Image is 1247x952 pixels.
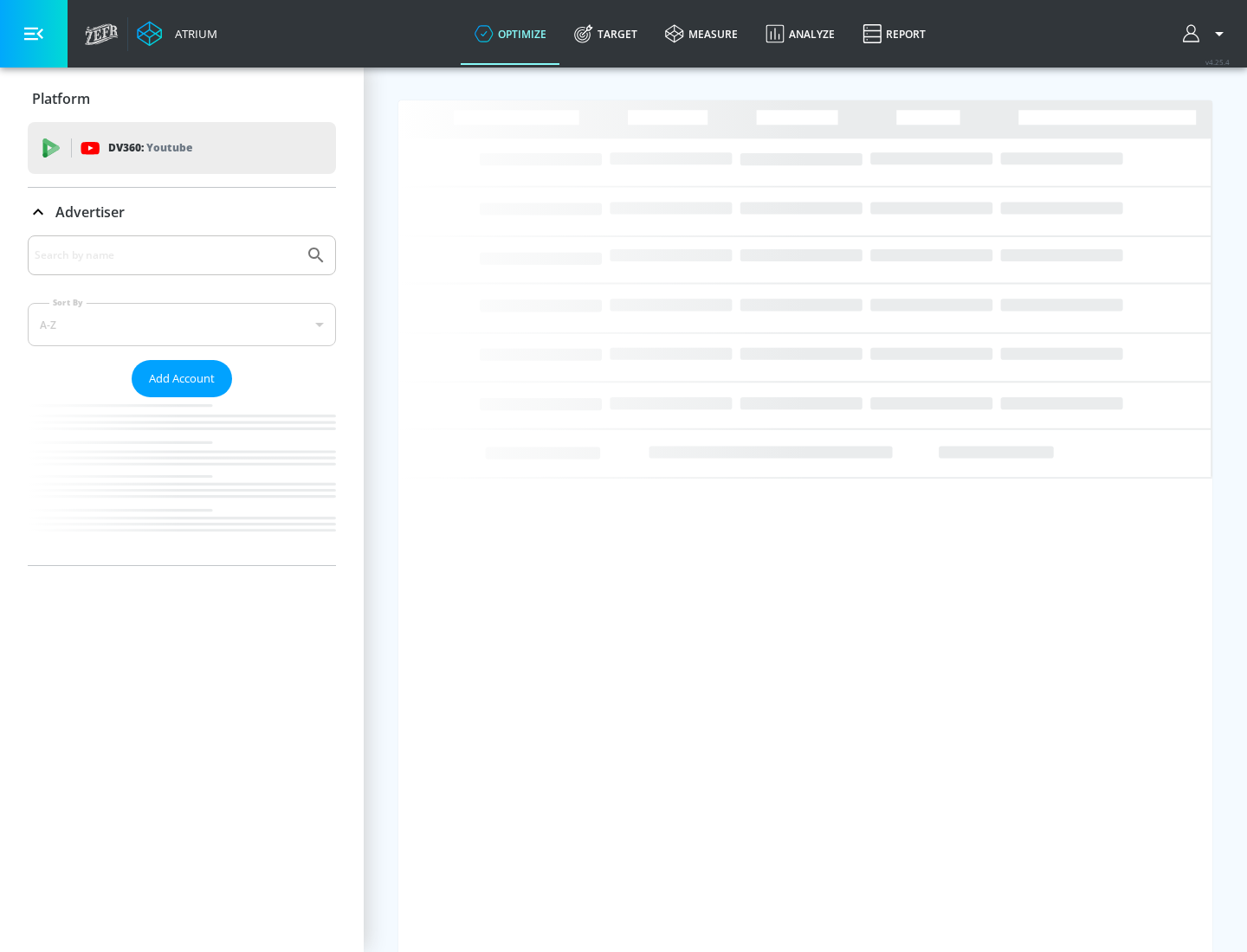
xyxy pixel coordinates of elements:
[32,89,90,108] p: Platform
[28,188,336,236] div: Advertiser
[168,26,217,42] div: Atrium
[1205,57,1230,67] span: v 4.25.4
[28,74,336,123] div: Platform
[752,3,849,65] a: Analyze
[651,3,752,65] a: measure
[28,235,336,565] div: Advertiser
[132,360,232,397] button: Add Account
[137,21,217,47] a: Atrium
[461,3,560,65] a: optimize
[28,397,336,565] nav: list of Advertiser
[560,3,651,65] a: Target
[49,297,87,308] label: Sort By
[28,303,336,346] div: A-Z
[146,138,192,157] p: Youtube
[849,3,940,65] a: Report
[108,138,192,158] p: DV360:
[28,122,336,174] div: DV360: Youtube
[55,203,125,222] p: Advertiser
[35,244,297,267] input: Search by name
[149,369,215,389] span: Add Account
